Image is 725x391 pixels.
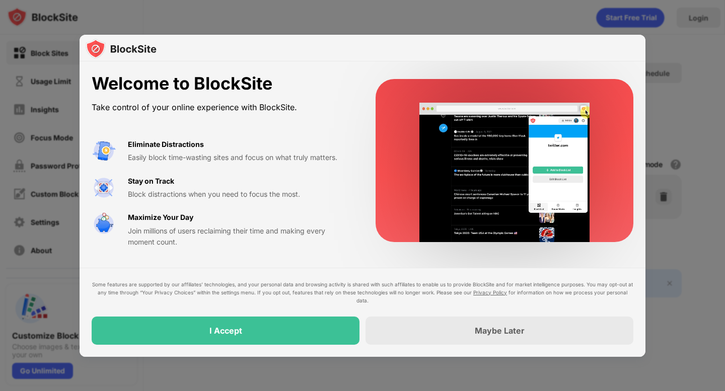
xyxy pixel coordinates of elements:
div: Maximize Your Day [128,212,193,223]
div: Block distractions when you need to focus the most. [128,189,351,200]
div: I Accept [209,326,242,336]
div: Welcome to BlockSite [92,73,351,94]
div: Eliminate Distractions [128,139,204,150]
div: Join millions of users reclaiming their time and making every moment count. [128,225,351,248]
img: logo-blocksite.svg [86,39,157,59]
div: Maybe Later [475,326,525,336]
img: value-safe-time.svg [92,212,116,236]
div: Some features are supported by our affiliates’ technologies, and your personal data and browsing ... [92,280,633,304]
div: Stay on Track [128,176,174,187]
img: value-avoid-distractions.svg [92,139,116,163]
a: Privacy Policy [473,289,507,295]
img: value-focus.svg [92,176,116,200]
div: Easily block time-wasting sites and focus on what truly matters. [128,152,351,163]
div: Take control of your online experience with BlockSite. [92,100,351,115]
